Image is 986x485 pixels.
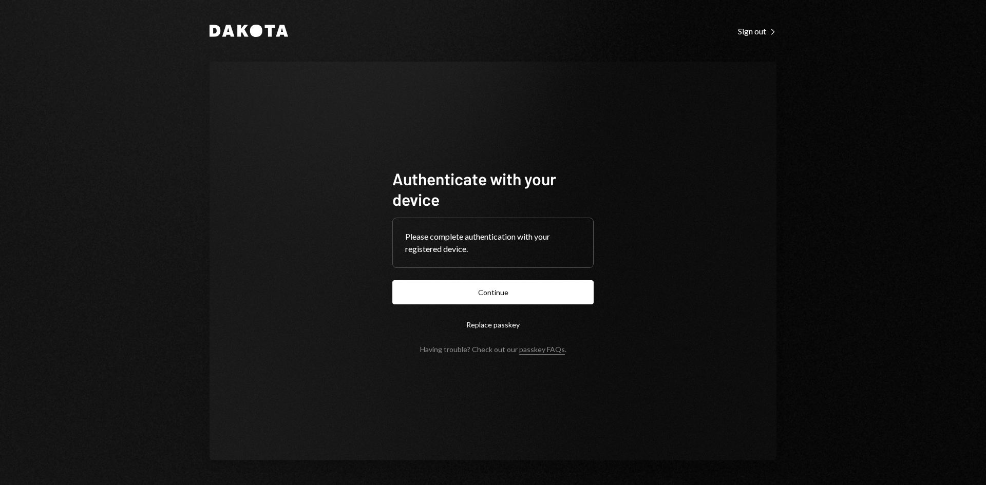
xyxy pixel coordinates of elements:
[519,345,565,355] a: passkey FAQs
[392,280,594,304] button: Continue
[738,26,776,36] div: Sign out
[420,345,566,354] div: Having trouble? Check out our .
[738,25,776,36] a: Sign out
[405,230,581,255] div: Please complete authentication with your registered device.
[392,313,594,337] button: Replace passkey
[392,168,594,209] h1: Authenticate with your device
